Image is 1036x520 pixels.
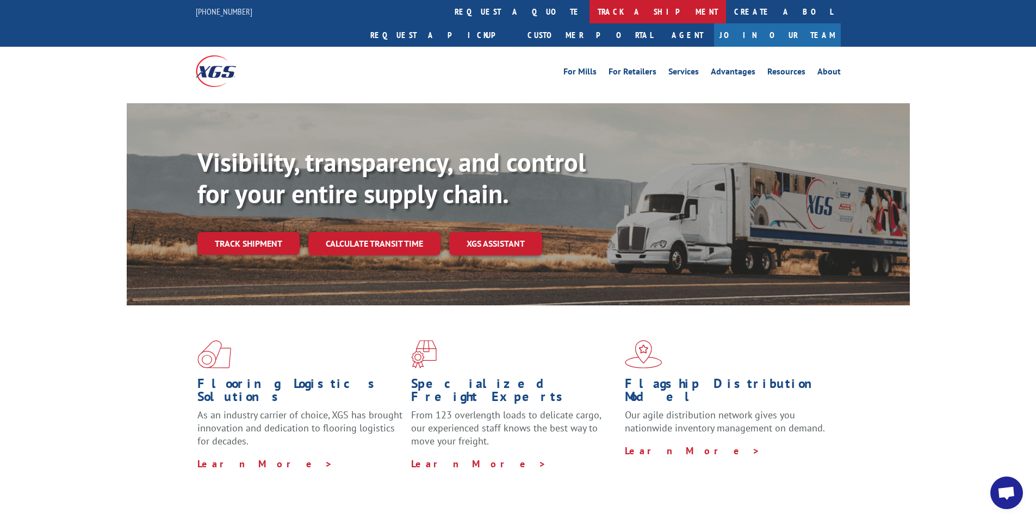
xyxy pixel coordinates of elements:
[625,377,830,409] h1: Flagship Distribution Model
[197,377,403,409] h1: Flooring Logistics Solutions
[411,458,547,470] a: Learn More >
[563,67,597,79] a: For Mills
[714,23,841,47] a: Join Our Team
[362,23,519,47] a: Request a pickup
[817,67,841,79] a: About
[668,67,699,79] a: Services
[197,232,300,255] a: Track shipment
[990,477,1023,509] div: Open chat
[411,377,617,409] h1: Specialized Freight Experts
[197,458,333,470] a: Learn More >
[625,409,825,434] span: Our agile distribution network gives you nationwide inventory management on demand.
[196,6,252,17] a: [PHONE_NUMBER]
[411,340,437,368] img: xgs-icon-focused-on-flooring-red
[625,444,760,457] a: Learn More >
[767,67,805,79] a: Resources
[197,409,402,447] span: As an industry carrier of choice, XGS has brought innovation and dedication to flooring logistics...
[609,67,656,79] a: For Retailers
[625,340,662,368] img: xgs-icon-flagship-distribution-model-red
[197,145,586,210] b: Visibility, transparency, and control for your entire supply chain.
[308,232,441,255] a: Calculate transit time
[449,232,542,255] a: XGS ASSISTANT
[197,340,231,368] img: xgs-icon-total-supply-chain-intelligence-red
[519,23,661,47] a: Customer Portal
[661,23,714,47] a: Agent
[711,67,755,79] a: Advantages
[411,409,617,457] p: From 123 overlength loads to delicate cargo, our experienced staff knows the best way to move you...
